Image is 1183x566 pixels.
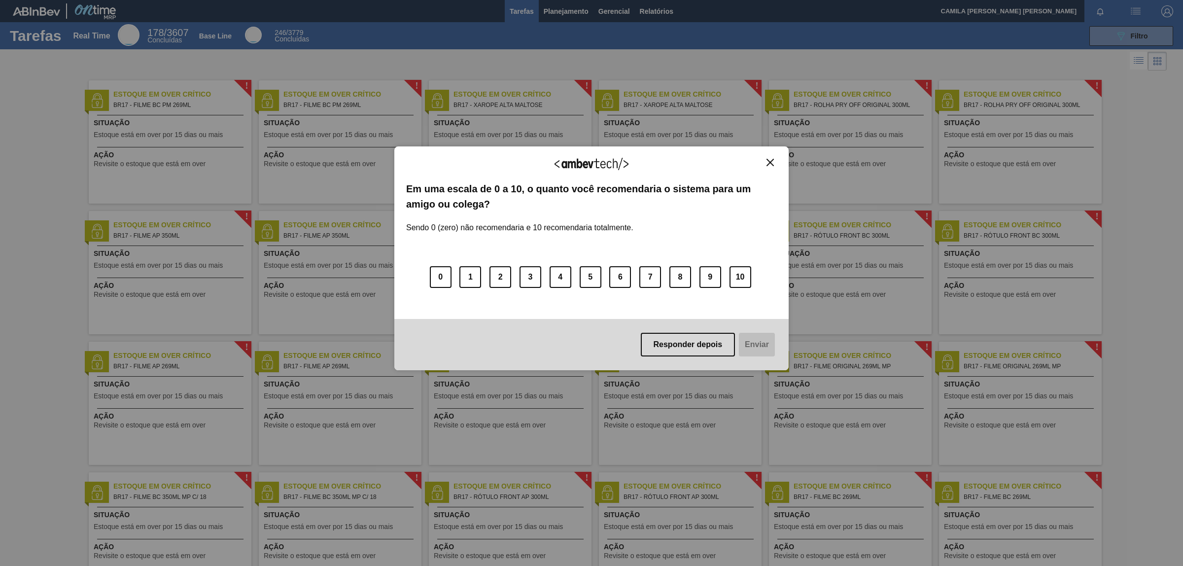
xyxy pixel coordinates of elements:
img: Close [766,159,774,166]
button: 4 [550,266,571,288]
button: 1 [459,266,481,288]
button: 8 [669,266,691,288]
button: Responder depois [641,333,735,356]
button: 10 [730,266,751,288]
label: Em uma escala de 0 a 10, o quanto você recomendaria o sistema para um amigo ou colega? [406,181,777,212]
img: Logo Ambevtech [555,158,628,170]
button: 5 [580,266,601,288]
button: 9 [699,266,721,288]
button: 3 [520,266,541,288]
button: 6 [609,266,631,288]
button: 7 [639,266,661,288]
button: 2 [489,266,511,288]
button: 0 [430,266,452,288]
label: Sendo 0 (zero) não recomendaria e 10 recomendaria totalmente. [406,212,633,232]
button: Close [764,158,777,167]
